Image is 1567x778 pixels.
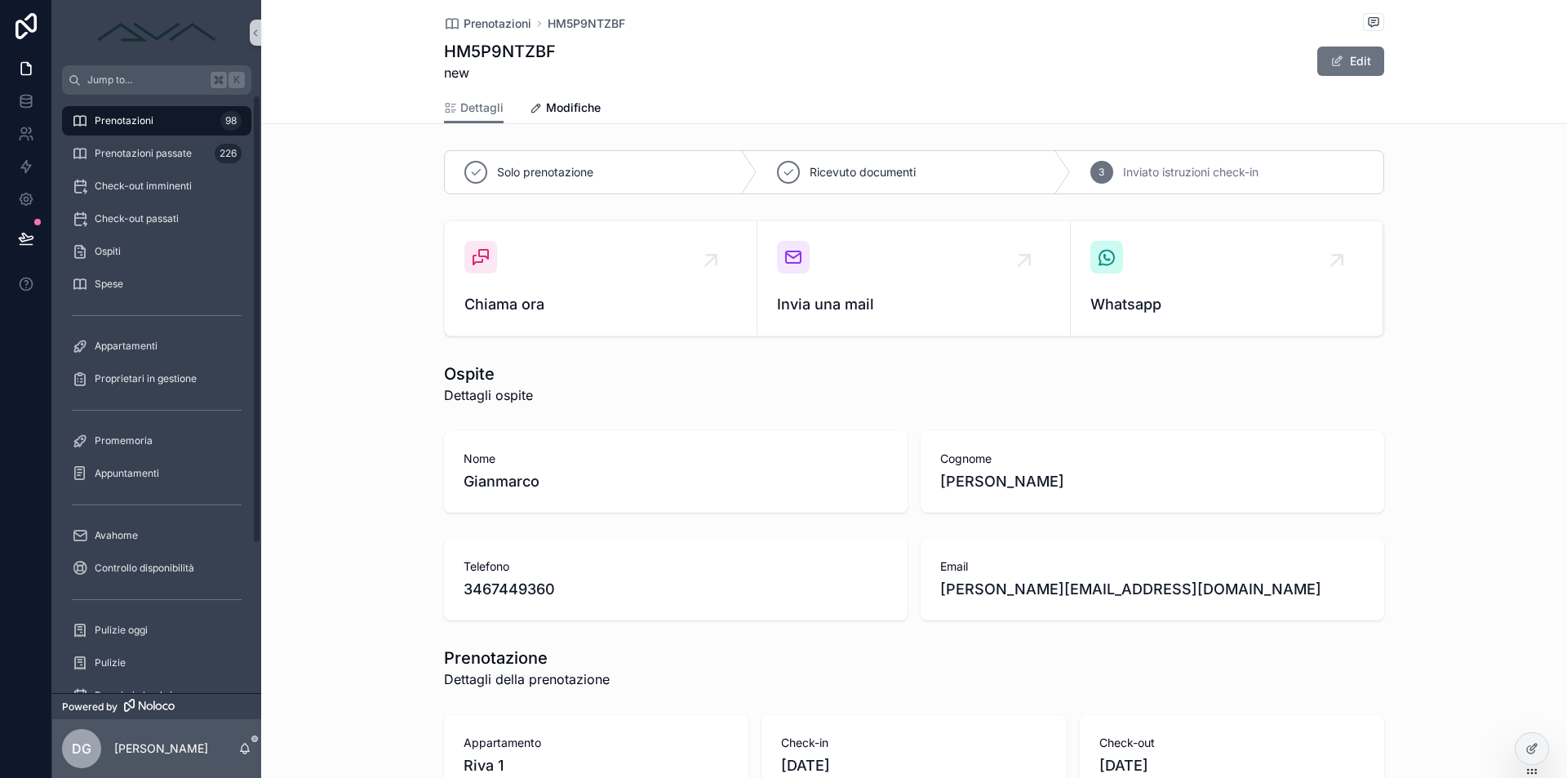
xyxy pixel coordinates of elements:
[1071,221,1383,336] a: Whatsapp
[95,434,153,447] span: Promemoria
[95,529,138,542] span: Avahome
[62,269,251,299] a: Spese
[215,144,242,163] div: 226
[62,648,251,678] a: Pulizie
[52,693,261,719] a: Powered by
[444,647,610,669] h1: Prenotazione
[220,111,242,131] div: 98
[1090,293,1363,316] span: Whatsapp
[1123,164,1258,180] span: Inviato istruzioni check-in
[62,106,251,136] a: Prenotazioni98
[52,95,261,693] div: scrollable content
[464,754,729,777] span: Riva 1
[62,139,251,168] a: Prenotazioni passate226
[548,16,625,32] a: HM5P9NTZBF
[62,553,251,583] a: Controllo disponibilità
[95,689,178,702] span: Prossimi check-in
[464,558,888,575] span: Telefono
[91,20,222,46] img: App logo
[95,147,192,160] span: Prenotazioni passate
[460,100,504,116] span: Dettagli
[444,385,533,405] span: Dettagli ospite
[445,221,757,336] a: Chiama ora
[87,73,204,87] span: Jump to...
[530,93,601,126] a: Modifiche
[810,164,916,180] span: Ricevuto documenti
[777,293,1050,316] span: Invia una mail
[940,558,1365,575] span: Email
[62,700,118,714] span: Powered by
[940,470,1365,493] span: [PERSON_NAME]
[95,245,121,258] span: Ospiti
[497,164,593,180] span: Solo prenotazione
[114,740,208,757] p: [PERSON_NAME]
[62,364,251,393] a: Proprietari in gestione
[464,451,888,467] span: Nome
[95,278,123,291] span: Spese
[444,40,556,63] h1: HM5P9NTZBF
[781,735,1046,751] span: Check-in
[444,93,504,124] a: Dettagli
[95,340,158,353] span: Appartamenti
[95,562,194,575] span: Controllo disponibilità
[444,16,531,32] a: Prenotazioni
[464,578,888,601] span: 3467449360
[95,180,192,193] span: Check-out imminenti
[95,624,148,637] span: Pulizie oggi
[62,426,251,456] a: Promemoria
[444,669,610,689] span: Dettagli della prenotazione
[1099,754,1365,777] span: [DATE]
[62,171,251,201] a: Check-out imminenti
[781,754,1046,777] span: [DATE]
[95,372,197,385] span: Proprietari in gestione
[95,467,159,480] span: Appuntamenti
[62,459,251,488] a: Appuntamenti
[940,578,1365,601] span: [PERSON_NAME][EMAIL_ADDRESS][DOMAIN_NAME]
[62,681,251,710] a: Prossimi check-in
[62,616,251,645] a: Pulizie oggi
[1099,166,1104,179] span: 3
[1099,735,1365,751] span: Check-out
[62,237,251,266] a: Ospiti
[62,521,251,550] a: Avahome
[940,451,1365,467] span: Cognome
[62,65,251,95] button: Jump to...K
[546,100,601,116] span: Modifiche
[464,735,729,751] span: Appartamento
[95,114,153,127] span: Prenotazioni
[95,656,126,669] span: Pulizie
[444,362,533,385] h1: Ospite
[230,73,243,87] span: K
[444,63,556,82] span: new
[95,212,179,225] span: Check-out passati
[464,470,888,493] span: Gianmarco
[757,221,1070,336] a: Invia una mail
[464,293,737,316] span: Chiama ora
[72,739,91,758] span: DG
[1317,47,1384,76] button: Edit
[62,331,251,361] a: Appartamenti
[464,16,531,32] span: Prenotazioni
[62,204,251,233] a: Check-out passati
